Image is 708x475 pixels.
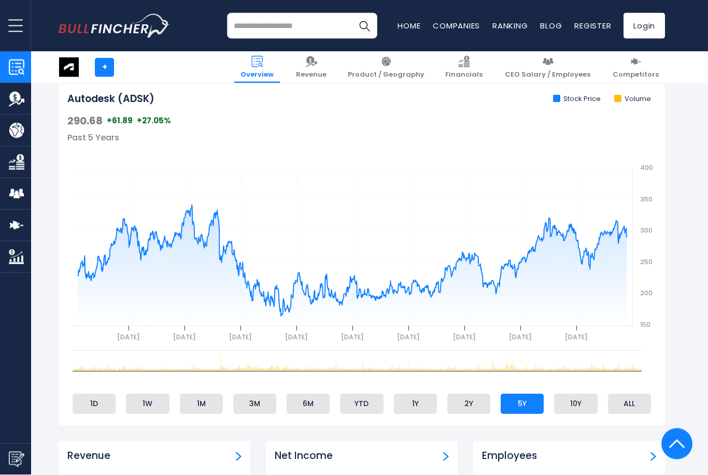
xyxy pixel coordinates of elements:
li: 10Y [554,394,597,414]
text: [DATE] [565,333,588,342]
text: [DATE] [285,333,308,342]
a: Financials [439,52,489,83]
text: [DATE] [453,333,476,342]
a: Product / Geography [342,52,431,83]
span: +27.05% [137,116,171,126]
span: CEO Salary / Employees [505,70,590,79]
h3: Employees [482,450,537,463]
li: Stock Price [553,95,601,104]
a: Home [398,20,420,31]
img: bullfincher logo [59,14,170,38]
li: 5Y [501,394,544,414]
span: 290.68 [67,114,103,128]
li: 6M [287,394,330,414]
a: Overview [234,52,280,83]
li: 2Y [447,394,490,414]
a: Login [624,13,665,39]
a: Employees [650,450,656,462]
span: Overview [240,70,274,79]
text: 150 [640,321,650,329]
li: 1W [126,394,169,414]
li: ALL [608,394,651,414]
a: Register [574,20,611,31]
a: Go to homepage [59,14,170,38]
text: 250 [640,258,653,267]
a: Blog [540,20,562,31]
li: Volume [614,95,651,104]
a: Competitors [606,52,665,83]
button: Search [351,13,377,39]
text: [DATE] [509,333,532,342]
span: Revenue [296,70,327,79]
a: Ranking [492,20,528,31]
img: ADSK logo [59,57,79,77]
a: + [95,58,114,77]
text: [DATE] [173,333,196,342]
span: +61.89 [107,116,133,126]
span: Past 5 Years [67,132,119,144]
text: [DATE] [341,333,364,342]
span: Financials [445,70,483,79]
a: Net income [443,450,449,462]
text: 350 [640,195,653,204]
span: Competitors [613,70,659,79]
h3: Net Income [275,450,333,463]
li: 1D [73,394,116,414]
svg: gh [67,143,656,351]
li: YTD [340,394,383,414]
a: Revenue [290,52,333,83]
text: [DATE] [117,333,140,342]
h2: Autodesk (ADSK) [67,93,154,106]
text: 400 [640,164,653,172]
span: Product / Geography [348,70,424,79]
li: 1M [180,394,223,414]
li: 3M [233,394,276,414]
text: 300 [640,226,653,235]
h3: Revenue [67,450,110,463]
a: Companies [433,20,480,31]
text: [DATE] [229,333,252,342]
a: CEO Salary / Employees [499,52,597,83]
text: [DATE] [397,333,420,342]
text: 200 [640,289,653,298]
a: Revenue [236,450,242,462]
li: 1Y [394,394,437,414]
